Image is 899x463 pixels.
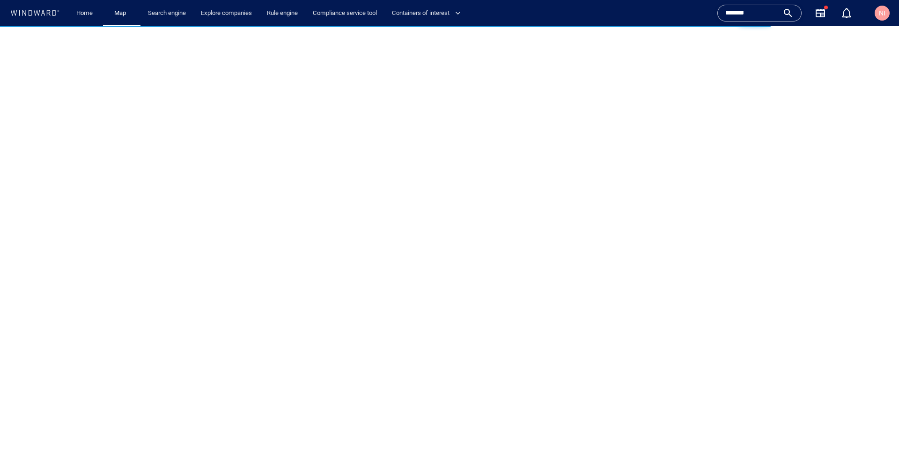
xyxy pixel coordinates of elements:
[69,5,99,22] button: Home
[873,4,892,22] button: NI
[392,8,461,19] span: Containers of interest
[144,5,190,22] a: Search engine
[107,5,137,22] button: Map
[111,5,133,22] a: Map
[263,5,302,22] a: Rule engine
[388,5,469,22] button: Containers of interest
[73,5,96,22] a: Home
[841,7,852,19] div: Notification center
[309,5,381,22] a: Compliance service tool
[879,9,885,17] span: NI
[859,421,892,456] iframe: Chat
[197,5,256,22] a: Explore companies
